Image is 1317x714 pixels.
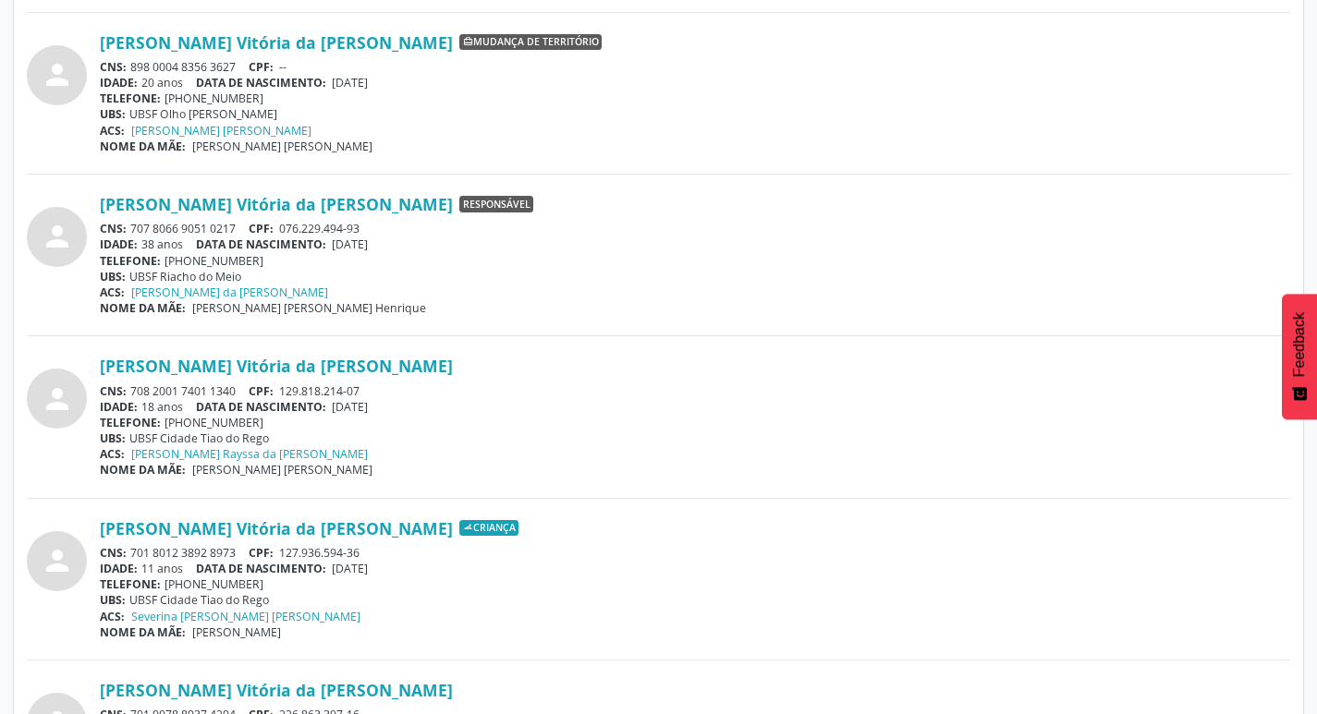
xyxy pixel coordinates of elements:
[459,34,602,51] span: Mudança de território
[41,220,74,253] i: person
[100,75,138,91] span: IDADE:
[100,680,453,700] a: [PERSON_NAME] Vitória da [PERSON_NAME]
[100,462,186,478] span: NOME DA MÃE:
[332,236,368,252] span: [DATE]
[100,75,1290,91] div: 20 anos
[249,221,274,236] span: CPF:
[100,139,186,154] span: NOME DA MÃE:
[249,545,274,561] span: CPF:
[100,253,1290,269] div: [PHONE_NUMBER]
[100,592,126,608] span: UBS:
[100,415,1290,430] div: [PHONE_NUMBER]
[100,415,161,430] span: TELEFONE:
[459,520,518,537] span: Criança
[100,236,138,252] span: IDADE:
[279,221,360,236] span: 076.229.494-93
[100,221,127,236] span: CNS:
[100,609,125,624] span: ACS:
[100,592,1290,608] div: UBSF Cidade Tiao do Rego
[100,221,1290,236] div: 707 8066 9051 0217
[249,383,274,399] span: CPF:
[100,300,186,316] span: NOME DA MÃE:
[249,59,274,75] span: CPF:
[131,446,368,462] a: [PERSON_NAME] Rayssa da [PERSON_NAME]
[100,253,161,269] span: TELEFONE:
[100,545,1290,561] div: 701 8012 3892 8973
[100,518,453,539] a: [PERSON_NAME] Vitória da [PERSON_NAME]
[192,139,372,154] span: [PERSON_NAME] [PERSON_NAME]
[100,545,127,561] span: CNS:
[100,383,127,399] span: CNS:
[100,32,453,53] a: [PERSON_NAME] Vitória da [PERSON_NAME]
[100,194,453,214] a: [PERSON_NAME] Vitória da [PERSON_NAME]
[100,624,186,640] span: NOME DA MÃE:
[100,561,1290,576] div: 11 anos
[192,462,372,478] span: [PERSON_NAME] [PERSON_NAME]
[279,59,287,75] span: --
[100,269,1290,284] div: UBSF Riacho do Meio
[100,446,125,462] span: ACS:
[100,59,1290,75] div: 898 0004 8356 3627
[100,236,1290,252] div: 38 anos
[192,624,281,640] span: [PERSON_NAME]
[100,399,138,415] span: IDADE:
[100,383,1290,399] div: 708 2001 7401 1340
[41,544,74,577] i: person
[100,399,1290,415] div: 18 anos
[100,106,126,122] span: UBS:
[279,383,360,399] span: 129.818.214-07
[100,59,127,75] span: CNS:
[100,91,161,106] span: TELEFONE:
[100,91,1290,106] div: [PHONE_NUMBER]
[131,609,360,624] a: Severina [PERSON_NAME] [PERSON_NAME]
[332,75,368,91] span: [DATE]
[332,399,368,415] span: [DATE]
[196,236,326,252] span: DATA DE NASCIMENTO:
[41,382,74,416] i: person
[100,576,1290,592] div: [PHONE_NUMBER]
[100,284,125,300] span: ACS:
[459,196,533,212] span: Responsável
[196,75,326,91] span: DATA DE NASCIMENTO:
[100,356,453,376] a: [PERSON_NAME] Vitória da [PERSON_NAME]
[100,561,138,576] span: IDADE:
[279,545,360,561] span: 127.936.594-36
[100,576,161,592] span: TELEFONE:
[332,561,368,576] span: [DATE]
[100,123,125,139] span: ACS:
[192,300,426,316] span: [PERSON_NAME] [PERSON_NAME] Henrique
[196,399,326,415] span: DATA DE NASCIMENTO:
[100,430,126,446] span: UBS:
[196,561,326,576] span: DATA DE NASCIMENTO:
[100,106,1290,122] div: UBSF Olho [PERSON_NAME]
[1291,312,1308,377] span: Feedback
[131,123,311,139] a: [PERSON_NAME] [PERSON_NAME]
[41,58,74,91] i: person
[100,269,126,284] span: UBS:
[100,430,1290,446] div: UBSF Cidade Tiao do Rego
[131,284,328,300] a: [PERSON_NAME] da [PERSON_NAME]
[1282,294,1317,419] button: Feedback - Mostrar pesquisa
